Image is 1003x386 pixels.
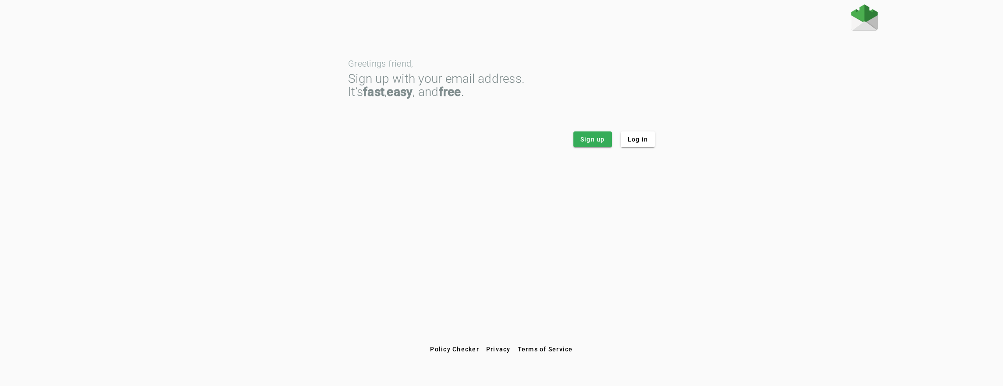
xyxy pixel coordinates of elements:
button: Terms of Service [514,341,576,357]
span: Terms of Service [518,346,573,353]
span: Privacy [486,346,511,353]
button: Sign up [573,131,612,147]
button: Log in [621,131,655,147]
span: Log in [628,135,648,144]
strong: easy [387,85,413,99]
strong: fast [363,85,384,99]
img: Fraudmarc Logo [851,4,878,31]
div: Greetings friend, [348,59,655,68]
button: Privacy [483,341,514,357]
button: Policy Checker [427,341,483,357]
span: Sign up [580,135,605,144]
span: Policy Checker [430,346,479,353]
div: Sign up with your email address. It’s , , and . [348,72,655,99]
strong: free [439,85,461,99]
